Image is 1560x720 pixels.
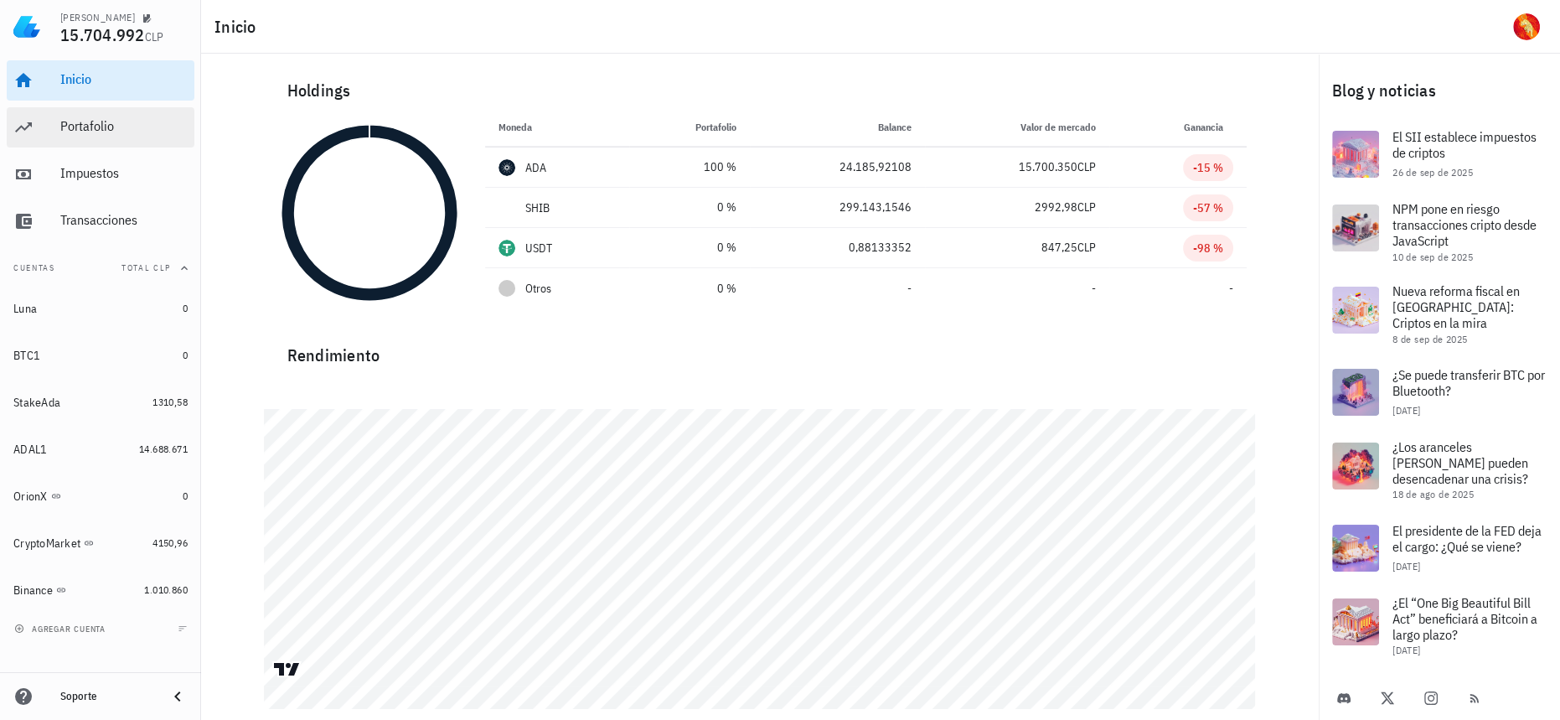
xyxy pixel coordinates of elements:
[1319,429,1560,511] a: ¿Los aranceles [PERSON_NAME] pueden desencadenar una crisis? 18 de ago de 2025
[1392,404,1420,417] span: [DATE]
[13,13,40,40] img: LedgiFi
[1041,240,1077,255] span: 847,25
[1319,64,1560,117] div: Blog y noticias
[60,165,188,181] div: Impuestos
[7,429,194,469] a: ADAL1 14.688.671
[1184,121,1233,133] span: Ganancia
[139,443,188,455] span: 14.688.671
[1392,560,1420,572] span: [DATE]
[1077,199,1096,215] span: CLP
[7,60,194,101] a: Inicio
[60,118,188,134] div: Portafolio
[1035,199,1077,215] span: 2992,98
[1392,438,1528,487] span: ¿Los aranceles [PERSON_NAME] pueden desencadenar una crisis?
[1392,166,1473,179] span: 26 de sep de 2025
[7,523,194,563] a: CryptoMarket 4150,96
[643,199,736,216] div: 0 %
[60,212,188,228] div: Transacciones
[1229,281,1233,296] span: -
[121,262,171,273] span: Total CLP
[18,624,106,635] span: agregar cuenta
[274,329,1247,369] div: Rendimiento
[7,476,194,516] a: OrionX 0
[643,239,736,256] div: 0 %
[925,107,1109,148] th: Valor de mercado
[60,690,154,703] div: Soporte
[7,570,194,610] a: Binance 1.010.860
[152,536,188,549] span: 4150,96
[183,302,188,314] span: 0
[60,11,135,24] div: [PERSON_NAME]
[498,159,515,176] div: ADA-icon
[498,199,515,216] div: SHIB-icon
[13,302,37,316] div: Luna
[763,158,912,176] div: 24.185,92108
[183,489,188,502] span: 0
[1193,199,1223,216] div: -57 %
[525,240,553,256] div: USDT
[1392,282,1520,331] span: Nueva reforma fiscal en [GEOGRAPHIC_DATA]: Criptos en la mira
[763,239,912,256] div: 0,88133352
[145,29,164,44] span: CLP
[144,583,188,596] span: 1.010.860
[274,64,1247,117] div: Holdings
[525,280,551,298] span: Otros
[1319,273,1560,355] a: Nueva reforma fiscal en [GEOGRAPHIC_DATA]: Criptos en la mira 8 de sep de 2025
[643,280,736,298] div: 0 %
[214,13,263,40] h1: Inicio
[1077,240,1096,255] span: CLP
[485,107,629,148] th: Moneda
[1392,333,1467,345] span: 8 de sep de 2025
[152,396,188,408] span: 1310,58
[1392,594,1537,643] span: ¿El “One Big Beautiful Bill Act” beneficiará a Bitcoin a largo plazo?
[1319,511,1560,585] a: El presidente de la FED deja el cargo: ¿Qué se viene? [DATE]
[1092,281,1096,296] span: -
[1392,522,1542,555] span: El presidente de la FED deja el cargo: ¿Qué se viene?
[525,159,547,176] div: ADA
[643,158,736,176] div: 100 %
[13,489,48,504] div: OrionX
[1193,159,1223,176] div: -15 %
[13,536,80,551] div: CryptoMarket
[525,199,550,216] div: SHIB
[7,248,194,288] button: CuentasTotal CLP
[1392,488,1474,500] span: 18 de ago de 2025
[907,281,912,296] span: -
[10,620,113,637] button: agregar cuenta
[7,335,194,376] a: BTC1 0
[7,107,194,148] a: Portafolio
[763,199,912,216] div: 299.143,1546
[1392,128,1537,161] span: El SII establece impuestos de criptos
[13,396,60,410] div: StakeAda
[1392,200,1537,249] span: NPM pone en riesgo transacciones cripto desde JavaScript
[1319,191,1560,273] a: NPM pone en riesgo transacciones cripto desde JavaScript 10 de sep de 2025
[7,154,194,194] a: Impuestos
[1319,355,1560,429] a: ¿Se puede transferir BTC por Bluetooth? [DATE]
[272,661,302,677] a: Charting by TradingView
[1077,159,1096,174] span: CLP
[1019,159,1077,174] span: 15.700.350
[1319,585,1560,667] a: ¿El “One Big Beautiful Bill Act” beneficiará a Bitcoin a largo plazo? [DATE]
[498,240,515,256] div: USDT-icon
[7,288,194,329] a: Luna 0
[1392,644,1420,656] span: [DATE]
[1392,251,1473,263] span: 10 de sep de 2025
[1513,13,1540,40] div: avatar
[1319,117,1560,191] a: El SII establece impuestos de criptos 26 de sep de 2025
[1392,366,1545,399] span: ¿Se puede transferir BTC por Bluetooth?
[7,201,194,241] a: Transacciones
[60,23,145,46] span: 15.704.992
[1193,240,1223,256] div: -98 %
[13,443,47,457] div: ADAL1
[13,583,53,598] div: Binance
[7,382,194,422] a: StakeAda 1310,58
[13,349,40,363] div: BTC1
[183,349,188,361] span: 0
[750,107,925,148] th: Balance
[629,107,750,148] th: Portafolio
[60,71,188,87] div: Inicio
